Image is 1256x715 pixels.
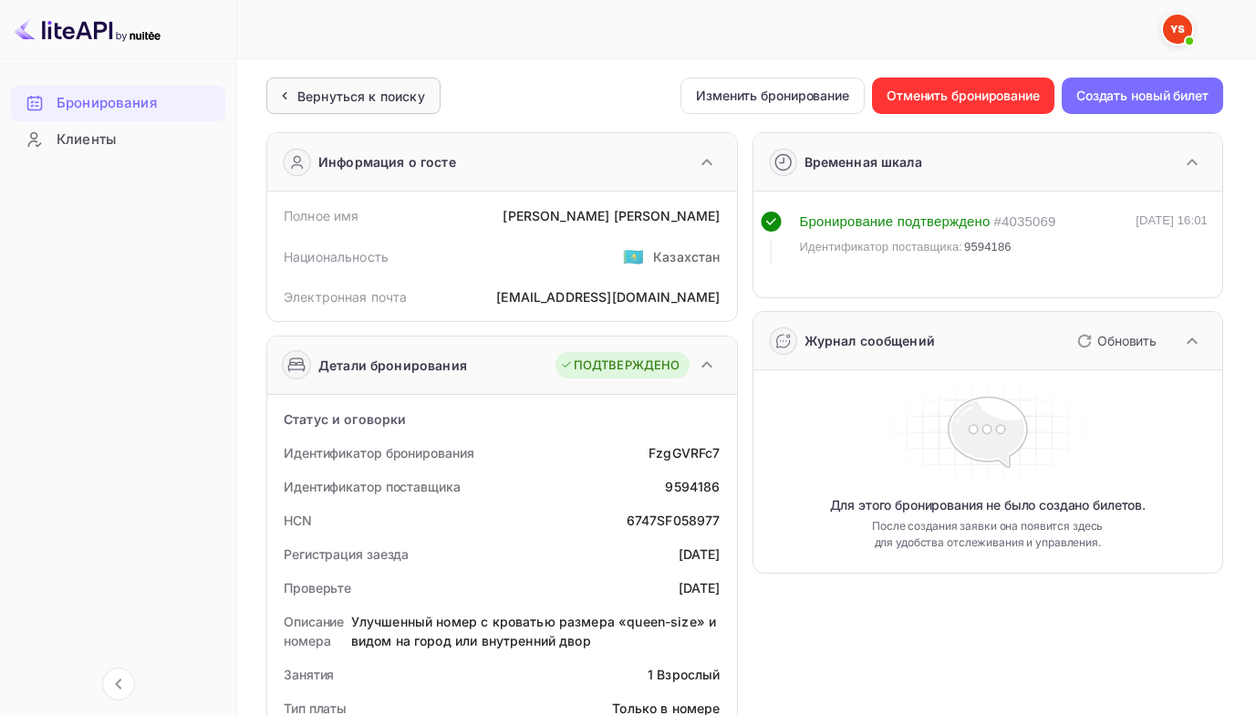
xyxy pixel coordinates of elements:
[887,85,1040,107] ya-tr-span: Отменить бронирование
[1062,78,1223,114] button: Создать новый билет
[284,614,344,648] ya-tr-span: Описание номера
[574,357,680,375] ya-tr-span: ПОДТВЕРЖДЕНО
[1163,15,1192,44] img: Служба Поддержки Яндекса
[11,122,225,156] a: Клиенты
[1097,333,1157,348] ya-tr-span: Обновить
[284,546,409,562] ya-tr-span: Регистрация заезда
[830,496,1146,514] ya-tr-span: Для этого бронирования не было создано билетов.
[679,578,721,597] div: [DATE]
[57,93,157,114] ya-tr-span: Бронирования
[804,333,935,348] ya-tr-span: Журнал сообщений
[102,668,135,700] button: Свернуть навигацию
[11,122,225,158] div: Клиенты
[297,88,425,104] ya-tr-span: Вернуться к поиску
[696,85,849,107] ya-tr-span: Изменить бронирование
[15,15,161,44] img: Логотип LiteAPI
[496,289,720,305] ya-tr-span: [EMAIL_ADDRESS][DOMAIN_NAME]
[11,86,225,121] div: Бронирования
[863,518,1113,551] ya-tr-span: После создания заявки она появится здесь для удобства отслеживания и управления.
[872,78,1054,114] button: Отменить бронирование
[284,249,389,264] ya-tr-span: Национальность
[800,213,894,229] ya-tr-span: Бронирование
[804,154,922,170] ya-tr-span: Временная шкала
[1076,85,1209,107] ya-tr-span: Создать новый билет
[318,152,456,171] ya-tr-span: Информация о госте
[11,86,225,119] a: Бронирования
[665,477,720,496] div: 9594186
[284,411,407,427] ya-tr-span: Статус и оговорки
[318,356,467,375] ya-tr-span: Детали бронирования
[679,544,721,564] div: [DATE]
[627,513,721,528] ya-tr-span: 6747SF058977
[623,246,644,266] ya-tr-span: 🇰🇿
[800,240,963,254] ya-tr-span: Идентификатор поставщика:
[648,667,721,682] ya-tr-span: 1 Взрослый
[649,445,720,461] ya-tr-span: FzgGVRFc7
[503,208,609,223] ya-tr-span: [PERSON_NAME]
[284,445,473,461] ya-tr-span: Идентификатор бронирования
[284,580,351,596] ya-tr-span: Проверьте
[623,240,644,273] span: США
[57,130,116,150] ya-tr-span: Клиенты
[1136,213,1208,227] ya-tr-span: [DATE] 16:01
[993,212,1055,233] div: # 4035069
[351,614,717,648] ya-tr-span: Улучшенный номер с кроватью размера «queen-size» и видом на город или внутренний двор
[680,78,865,114] button: Изменить бронирование
[284,479,461,494] ya-tr-span: Идентификатор поставщика
[284,289,408,305] ya-tr-span: Электронная почта
[1066,326,1164,356] button: Обновить
[614,208,721,223] ya-tr-span: [PERSON_NAME]
[898,213,991,229] ya-tr-span: подтверждено
[284,667,334,682] ya-tr-span: Занятия
[284,513,312,528] ya-tr-span: HCN
[964,240,1012,254] ya-tr-span: 9594186
[653,249,720,264] ya-tr-span: Казахстан
[284,208,359,223] ya-tr-span: Полное имя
